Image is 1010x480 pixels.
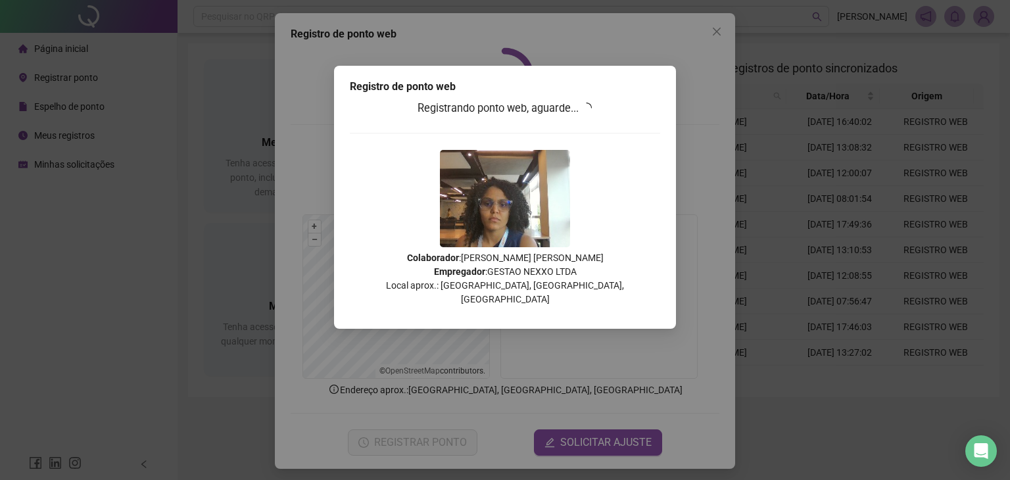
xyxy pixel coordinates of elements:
[407,252,459,263] strong: Colaborador
[581,102,592,114] span: loading
[350,100,660,117] h3: Registrando ponto web, aguarde...
[434,266,485,277] strong: Empregador
[965,435,997,467] div: Open Intercom Messenger
[350,79,660,95] div: Registro de ponto web
[440,150,570,247] img: 9k=
[350,251,660,306] p: : [PERSON_NAME] [PERSON_NAME] : GESTAO NEXXO LTDA Local aprox.: [GEOGRAPHIC_DATA], [GEOGRAPHIC_DA...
